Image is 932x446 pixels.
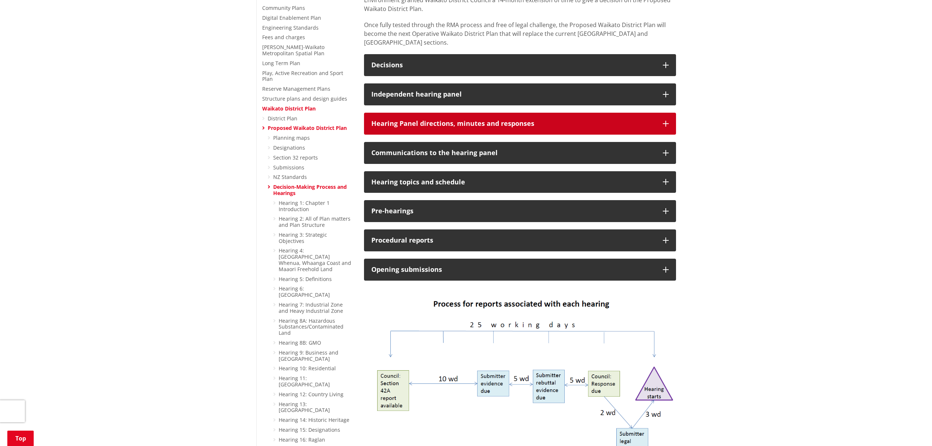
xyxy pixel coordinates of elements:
[279,276,332,282] a: Hearing 5: Definitions
[273,144,305,151] a: Designations
[273,134,310,141] a: Planning maps
[371,149,656,157] h3: Communications to the hearing panel
[262,95,347,102] a: Structure plans and design guides
[279,375,330,388] a: Hearing 11: [GEOGRAPHIC_DATA]
[279,391,344,398] a: Hearing 12: Country Living
[262,14,321,21] a: Digital Enablement Plan
[279,231,327,244] a: Hearing 3: Strategic Objectives
[364,113,676,135] button: Hearing Panel directions, minutes and responses
[371,207,656,215] div: Pre-hearings
[279,436,325,443] a: Hearing 16: Raglan
[262,4,305,11] a: Community Plans
[279,285,330,298] a: Hearing 6: [GEOGRAPHIC_DATA]
[279,365,336,372] a: Hearing 10: Residential
[898,415,925,442] iframe: Messenger Launcher
[364,20,676,47] p: Once fully tested through the RMA process and free of legal challenge, the Proposed Waikato Distr...
[262,60,300,67] a: Long Term Plan
[273,173,307,180] a: NZ Standards
[279,349,338,362] a: Hearing 9: Business and [GEOGRAPHIC_DATA]
[364,171,676,193] button: Hearing topics and schedule
[268,115,297,122] a: District Plan
[364,229,676,251] button: Procedural reports
[279,317,344,337] a: Hearing 8A: Hazardous Substances/Contaminated Land
[371,120,656,127] h3: Hearing Panel directions, minutes and responses
[262,105,316,112] a: Waikato District Plan
[279,247,351,272] a: Hearing 4: [GEOGRAPHIC_DATA] Whenua, Whaanga Coast and Maaori Freehold Land
[7,431,34,446] a: Top
[364,259,676,281] button: Opening submissions
[371,237,656,244] h3: Procedural reports
[279,301,343,314] a: Hearing 7: Industrial Zone and Heavy Industrial Zone
[364,83,676,105] button: Independent hearing panel
[273,164,304,171] a: Submissions
[371,179,656,186] h3: Hearing topics and schedule
[371,266,656,273] h3: Opening submissions
[262,70,343,83] a: Play, Active Recreation and Sport Plan
[364,142,676,164] button: Communications to the hearing panel
[279,339,321,346] a: Hearing 8B: GMO
[279,215,350,228] a: Hearing 2: All of Plan matters and Plan Structure
[262,44,324,57] a: [PERSON_NAME]-Waikato Metropolitan Spatial Plan
[371,91,656,98] h3: Independent hearing panel
[273,154,318,161] a: Section 32 reports
[364,54,676,76] button: Decisions
[364,200,676,222] button: Pre-hearings
[262,85,330,92] a: Reserve Management Plans
[268,124,347,131] a: Proposed Waikato District Plan
[279,401,330,414] a: Hearing 13: [GEOGRAPHIC_DATA]
[262,34,305,41] a: Fees and charges
[273,183,347,196] a: Decision-Making Process and Hearings
[279,199,330,213] a: Hearing 1: Chapter 1 Introduction
[279,426,340,433] a: Hearing 15: Designations
[262,24,319,31] a: Engineering Standards
[371,61,656,69] h3: Decisions
[279,416,349,423] a: Hearing 14: Historic Heritage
